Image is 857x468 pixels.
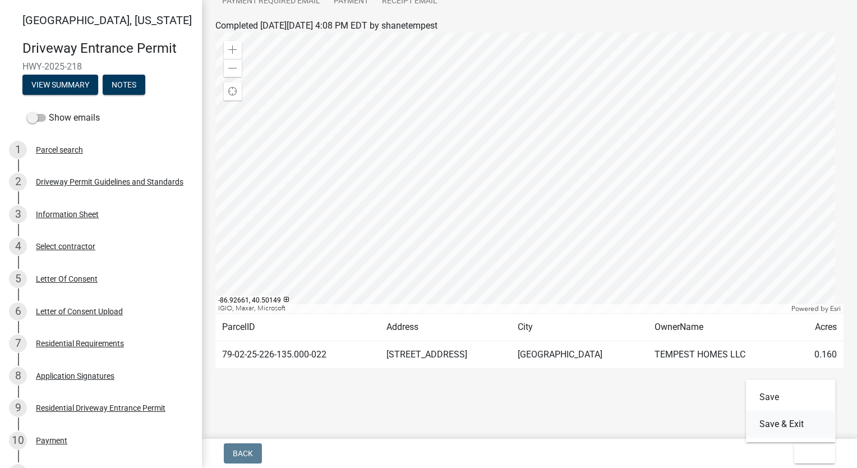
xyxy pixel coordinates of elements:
td: [GEOGRAPHIC_DATA] [511,341,648,369]
span: HWY-2025-218 [22,61,179,72]
div: 6 [9,302,27,320]
td: Address [380,314,511,341]
div: Zoom in [224,41,242,59]
div: Letter Of Consent [36,275,98,283]
div: Application Signatures [36,372,114,380]
div: Residential Driveway Entrance Permit [36,404,165,412]
div: Payment [36,437,67,444]
td: City [511,314,648,341]
label: Show emails [27,111,100,125]
wm-modal-confirm: Notes [103,81,145,90]
h4: Driveway Entrance Permit [22,40,193,57]
button: Exit [794,443,835,464]
button: Notes [103,75,145,95]
div: 4 [9,237,27,255]
div: Powered by [789,304,844,313]
td: [STREET_ADDRESS] [380,341,511,369]
td: ParcelID [215,314,380,341]
span: Completed [DATE][DATE] 4:08 PM EDT by shanetempest [215,20,437,31]
button: Save & Exit [746,411,836,438]
td: 79-02-25-226-135.000-022 [215,341,380,369]
div: 9 [9,399,27,417]
div: Driveway Permit Guidelines and Standards [36,178,183,186]
button: Back [224,443,262,464]
a: Esri [830,305,841,313]
div: Select contractor [36,242,95,250]
div: Find my location [224,82,242,100]
div: 7 [9,334,27,352]
button: Save [746,384,836,411]
div: 10 [9,432,27,449]
div: Information Sheet [36,210,99,218]
div: 5 [9,270,27,288]
div: IGIO, Maxar, Microsoft [215,304,789,313]
span: Exit [803,449,819,458]
td: 0.160 [794,341,844,369]
div: 2 [9,173,27,191]
div: Exit [746,379,836,442]
div: Residential Requirements [36,339,124,347]
button: View Summary [22,75,98,95]
span: [GEOGRAPHIC_DATA], [US_STATE] [22,13,192,27]
wm-modal-confirm: Summary [22,81,98,90]
div: 8 [9,367,27,385]
div: Zoom out [224,59,242,77]
div: Parcel search [36,146,83,154]
div: Letter of Consent Upload [36,308,123,315]
td: TEMPEST HOMES LLC [648,341,793,369]
td: OwnerName [648,314,793,341]
div: 3 [9,205,27,223]
td: Acres [794,314,844,341]
div: 1 [9,141,27,159]
span: Back [233,449,253,458]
